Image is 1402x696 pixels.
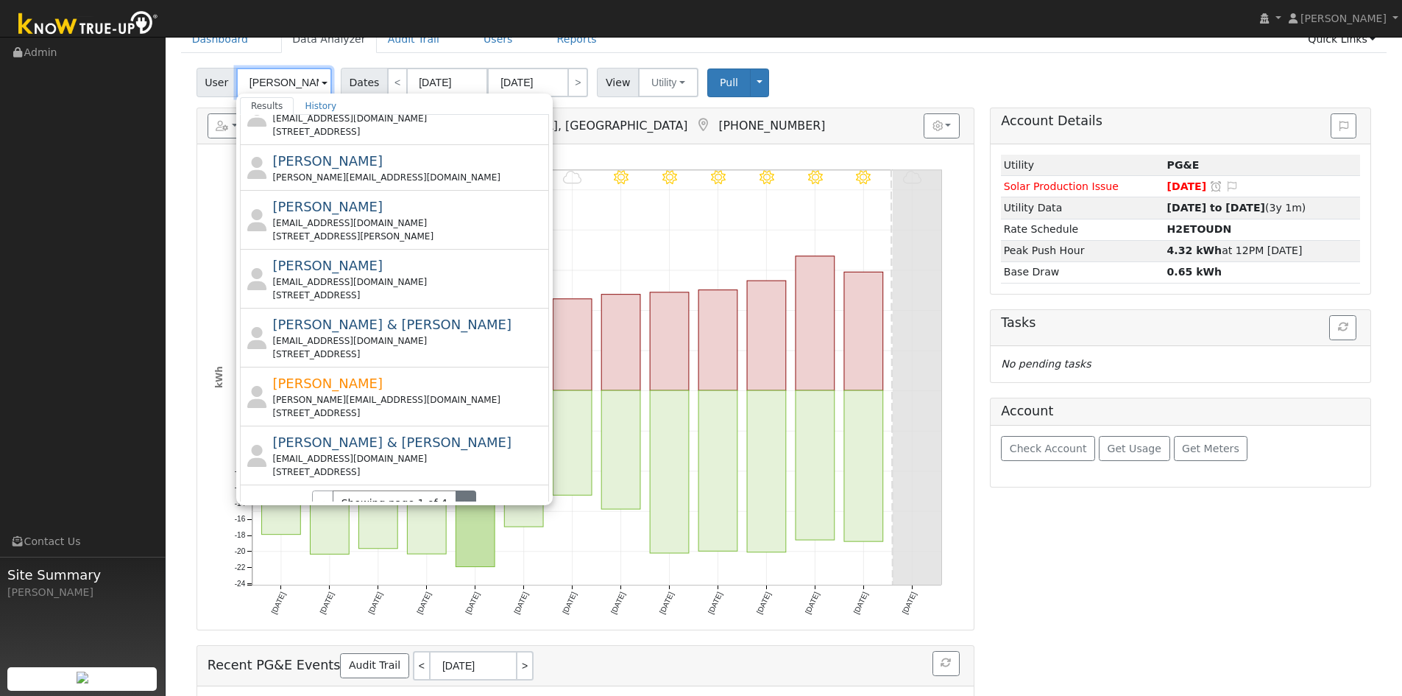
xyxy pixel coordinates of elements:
a: Results [240,97,294,115]
span: [PERSON_NAME] [272,199,383,214]
span: Get Usage [1108,443,1161,454]
strong: 0.65 kWh [1167,266,1222,278]
text: -14 [234,499,245,507]
a: > [567,68,588,97]
input: Select a User [236,68,332,97]
h5: Recent PG&E Events [208,651,963,681]
rect: onclick="" [796,390,835,540]
strong: ID: 8266079, authorized: 11/08/22 [1167,159,1200,171]
rect: onclick="" [601,390,640,509]
a: Users [472,26,524,53]
rect: onclick="" [601,295,640,390]
span: Pull [720,77,738,88]
div: [PERSON_NAME][EMAIL_ADDRESS][DOMAIN_NAME] [272,171,545,184]
div: [STREET_ADDRESS] [272,125,545,138]
img: retrieve [77,672,88,683]
text: -18 [234,532,245,540]
text: [DATE] [852,591,869,616]
span: [PERSON_NAME] [1300,13,1387,24]
text: [DATE] [804,591,821,616]
img: Know True-Up [11,8,166,41]
span: [PERSON_NAME] & [PERSON_NAME] [272,435,511,450]
a: Snooze this issue [1209,180,1222,192]
i: 9/13 - Clear [662,170,677,185]
i: 9/16 - Clear [807,170,822,185]
text: [DATE] [512,591,529,616]
i: 9/11 - MostlyCloudy [563,170,581,185]
text: -16 [234,516,245,524]
span: User [197,68,237,97]
rect: onclick="" [310,390,349,554]
span: Check Account [1010,443,1087,454]
a: < [413,651,429,681]
text: [DATE] [415,591,432,616]
button: Get Usage [1099,436,1170,461]
h5: Tasks [1001,315,1360,331]
span: Dates [341,68,388,97]
span: [PERSON_NAME] [272,258,383,273]
div: [STREET_ADDRESS] [272,407,545,420]
button: Pull [707,68,751,97]
text: [DATE] [464,591,481,616]
rect: onclick="" [844,273,883,391]
span: Showing page 1 of 4 [333,491,456,516]
span: Get Meters [1182,443,1239,454]
span: [PERSON_NAME] [272,153,383,169]
button: Get Meters [1174,436,1248,461]
rect: onclick="" [698,390,737,551]
rect: onclick="" [650,292,689,390]
h5: Account [1001,404,1053,418]
strong: D [1167,223,1232,235]
text: [DATE] [318,591,335,616]
rect: onclick="" [796,256,835,390]
td: at 12PM [DATE] [1164,240,1360,261]
strong: [DATE] to [DATE] [1167,202,1265,214]
a: Dashboard [181,26,260,53]
div: [EMAIL_ADDRESS][DOMAIN_NAME] [272,217,545,230]
a: Audit Trail [377,26,450,53]
div: [STREET_ADDRESS] [272,289,545,302]
span: [PHONE_NUMBER] [718,119,825,133]
span: [PERSON_NAME] [272,376,383,391]
text: -22 [234,563,245,572]
button: Check Account [1001,436,1095,461]
rect: onclick="" [504,390,543,527]
i: 9/15 - Clear [759,170,773,185]
td: Utility Data [1001,197,1164,219]
text: [DATE] [269,591,286,616]
a: > [517,651,534,681]
span: View [597,68,639,97]
div: [EMAIL_ADDRESS][DOMAIN_NAME] [272,452,545,465]
td: Peak Push Hour [1001,240,1164,261]
div: [STREET_ADDRESS] [272,348,545,361]
div: [PERSON_NAME][EMAIL_ADDRESS][DOMAIN_NAME] [272,393,545,407]
a: Data Analyzer [281,26,377,53]
span: [PERSON_NAME] & [PERSON_NAME] [272,317,511,332]
text: kWh [214,366,224,388]
span: Site Summary [7,565,157,585]
text: [DATE] [901,591,918,616]
button: › [456,491,477,516]
rect: onclick="" [456,390,495,567]
text: [DATE] [367,591,383,616]
rect: onclick="" [261,390,300,535]
text: [DATE] [658,591,675,616]
text: -20 [234,547,245,555]
td: Rate Schedule [1001,219,1164,240]
text: [DATE] [561,591,578,616]
i: 9/12 - Clear [614,170,629,185]
td: Base Draw [1001,261,1164,283]
a: History [294,97,347,115]
rect: onclick="" [407,390,446,554]
span: Solar Production Issue [1004,180,1119,192]
i: 9/14 - Clear [711,170,726,185]
span: [DATE] [1167,180,1207,192]
td: Utility [1001,155,1164,176]
rect: onclick="" [747,281,786,390]
text: [DATE] [609,591,626,616]
span: (3y 1m) [1167,202,1306,214]
span: [GEOGRAPHIC_DATA], [GEOGRAPHIC_DATA] [436,119,688,133]
h5: Account Details [1001,113,1360,129]
div: [PERSON_NAME] [7,585,157,600]
div: [EMAIL_ADDRESS][DOMAIN_NAME] [272,112,545,125]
